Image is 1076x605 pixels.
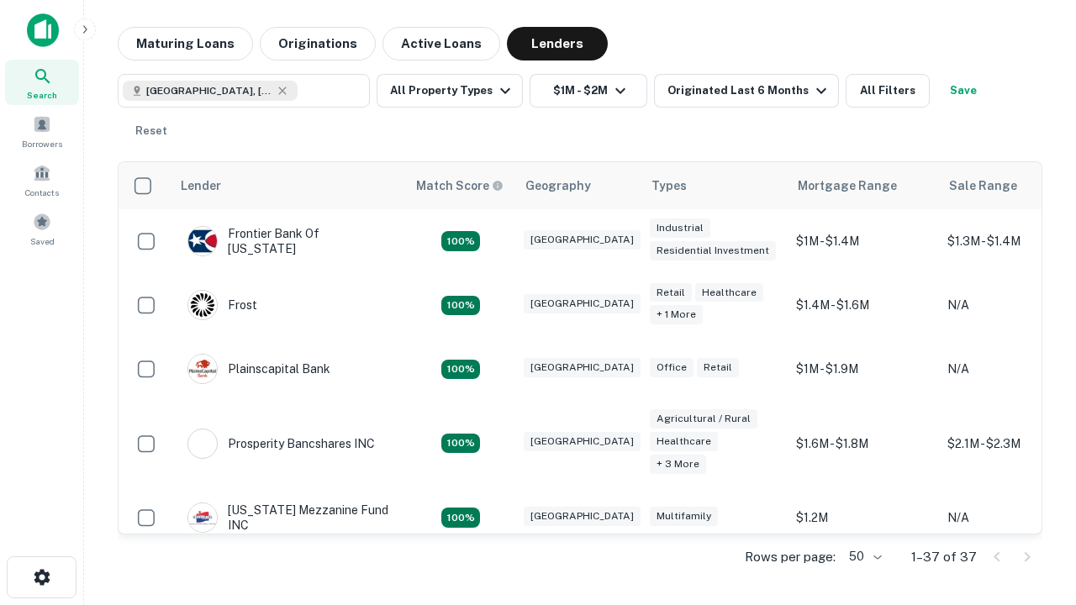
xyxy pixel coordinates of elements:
div: Geography [525,176,591,196]
div: Types [651,176,687,196]
td: $1M - $1.9M [788,337,939,401]
button: Active Loans [382,27,500,60]
div: Mortgage Range [798,176,897,196]
div: [GEOGRAPHIC_DATA] [524,294,641,313]
button: Reset [124,114,178,148]
div: Plainscapital Bank [187,354,330,384]
span: Contacts [25,186,59,199]
button: All Filters [846,74,930,108]
a: Borrowers [5,108,79,154]
div: Retail [697,358,739,377]
div: [GEOGRAPHIC_DATA] [524,507,641,526]
div: Office [650,358,694,377]
button: $1M - $2M [530,74,647,108]
div: + 1 more [650,305,703,324]
div: [GEOGRAPHIC_DATA] [524,358,641,377]
button: Maturing Loans [118,27,253,60]
div: Originated Last 6 Months [667,81,831,101]
div: Matching Properties: 4, hasApolloMatch: undefined [441,360,480,380]
a: Contacts [5,157,79,203]
div: + 3 more [650,455,706,474]
div: Matching Properties: 6, hasApolloMatch: undefined [441,434,480,454]
td: $1M - $1.4M [788,209,939,273]
div: Capitalize uses an advanced AI algorithm to match your search with the best lender. The match sco... [416,176,504,195]
div: 50 [842,544,884,569]
div: Healthcare [695,283,763,302]
iframe: Chat Widget [992,471,1076,551]
button: Originations [260,27,376,60]
div: Multifamily [650,507,718,526]
th: Mortgage Range [788,162,939,209]
th: Types [641,162,788,209]
div: Prosperity Bancshares INC [187,429,375,459]
h6: Match Score [416,176,500,195]
a: Search [5,60,79,105]
button: Lenders [507,27,608,60]
div: Healthcare [650,432,718,451]
button: All Property Types [377,74,523,108]
div: [GEOGRAPHIC_DATA] [524,432,641,451]
img: picture [188,503,217,532]
span: Saved [30,234,55,248]
td: $1.6M - $1.8M [788,401,939,486]
td: $1.2M [788,486,939,550]
div: Frontier Bank Of [US_STATE] [187,226,389,256]
div: Matching Properties: 4, hasApolloMatch: undefined [441,231,480,251]
div: Agricultural / Rural [650,409,757,429]
th: Geography [515,162,641,209]
button: Originated Last 6 Months [654,74,839,108]
div: Matching Properties: 4, hasApolloMatch: undefined [441,296,480,316]
th: Lender [171,162,406,209]
img: capitalize-icon.png [27,13,59,47]
div: Sale Range [949,176,1017,196]
p: Rows per page: [745,547,836,567]
div: [US_STATE] Mezzanine Fund INC [187,502,389,533]
span: Borrowers [22,137,62,150]
div: Matching Properties: 5, hasApolloMatch: undefined [441,508,480,528]
img: picture [188,355,217,383]
span: Search [27,88,57,102]
img: picture [188,429,217,458]
div: Industrial [650,218,710,238]
a: Saved [5,206,79,251]
div: Frost [187,290,257,320]
span: [GEOGRAPHIC_DATA], [GEOGRAPHIC_DATA], [GEOGRAPHIC_DATA] [146,83,272,98]
div: Lender [181,176,221,196]
img: picture [188,227,217,255]
button: Save your search to get updates of matches that match your search criteria. [936,74,990,108]
div: Retail [650,283,692,302]
div: [GEOGRAPHIC_DATA] [524,230,641,250]
td: $1.4M - $1.6M [788,273,939,337]
p: 1–37 of 37 [911,547,977,567]
th: Capitalize uses an advanced AI algorithm to match your search with the best lender. The match sco... [406,162,515,209]
img: picture [188,291,217,319]
div: Residential Investment [650,241,776,260]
